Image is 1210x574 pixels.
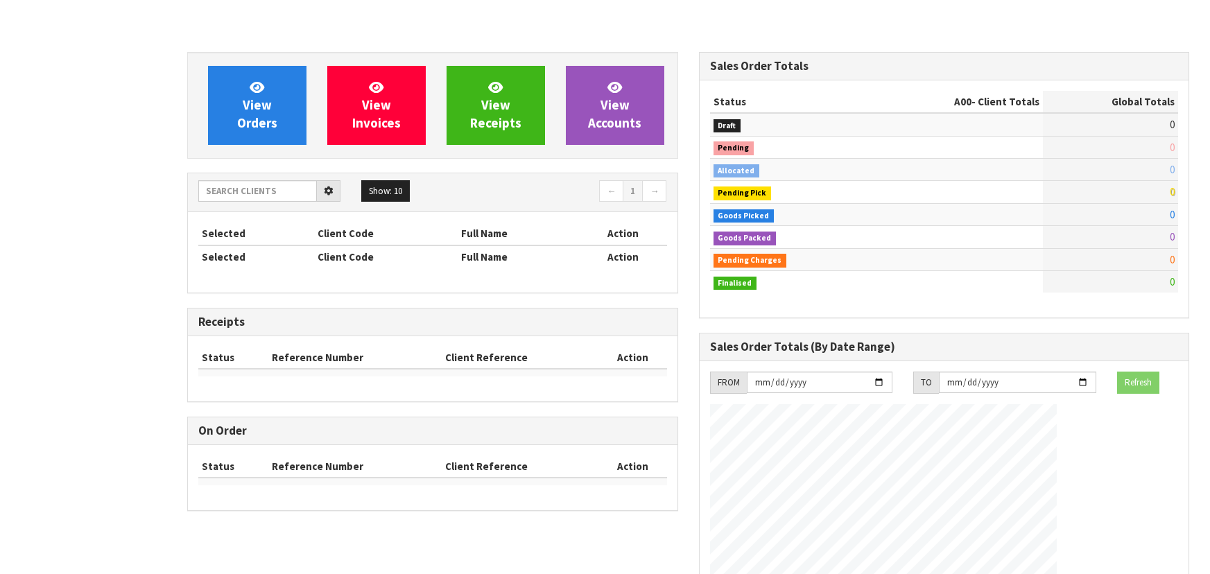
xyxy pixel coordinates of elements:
span: Allocated [714,164,760,178]
span: View Orders [237,79,277,131]
span: Pending Pick [714,186,772,200]
span: View Receipts [470,79,521,131]
th: Client Reference [442,347,600,369]
th: Full Name [458,223,580,245]
input: Search clients [198,180,317,202]
span: 0 [1170,208,1175,221]
span: 0 [1170,118,1175,131]
span: 0 [1170,275,1175,288]
span: Draft [714,119,741,133]
th: Status [198,347,268,369]
a: ViewAccounts [566,66,664,145]
th: Action [580,223,667,245]
th: Reference Number [268,455,442,478]
a: ViewOrders [208,66,306,145]
h3: Sales Order Totals (By Date Range) [710,340,1179,354]
span: 0 [1170,185,1175,198]
nav: Page navigation [443,180,667,205]
a: 1 [623,180,643,202]
span: Finalised [714,277,757,290]
th: Global Totals [1043,91,1178,113]
th: Client Code [314,223,458,245]
th: Full Name [458,245,580,268]
span: 0 [1170,230,1175,243]
th: Action [599,347,666,369]
a: ← [599,180,623,202]
span: Goods Packed [714,232,777,245]
div: FROM [710,372,747,394]
span: A00 [954,95,971,108]
th: Status [710,91,865,113]
button: Refresh [1117,372,1159,394]
th: Client Code [314,245,458,268]
button: Show: 10 [361,180,410,202]
span: 0 [1170,141,1175,154]
h3: Receipts [198,315,667,329]
h3: Sales Order Totals [710,60,1179,73]
th: Client Reference [442,455,600,478]
span: View Accounts [588,79,641,131]
h3: On Order [198,424,667,437]
span: View Invoices [352,79,401,131]
div: TO [913,372,939,394]
a: → [642,180,666,202]
span: 0 [1170,163,1175,176]
span: Goods Picked [714,209,775,223]
th: Selected [198,245,314,268]
th: - Client Totals [865,91,1043,113]
th: Status [198,455,268,478]
th: Reference Number [268,347,442,369]
th: Action [599,455,666,478]
span: Pending [714,141,754,155]
a: ViewInvoices [327,66,426,145]
th: Action [580,245,667,268]
a: ViewReceipts [447,66,545,145]
th: Selected [198,223,314,245]
span: 0 [1170,253,1175,266]
span: Pending Charges [714,254,787,268]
